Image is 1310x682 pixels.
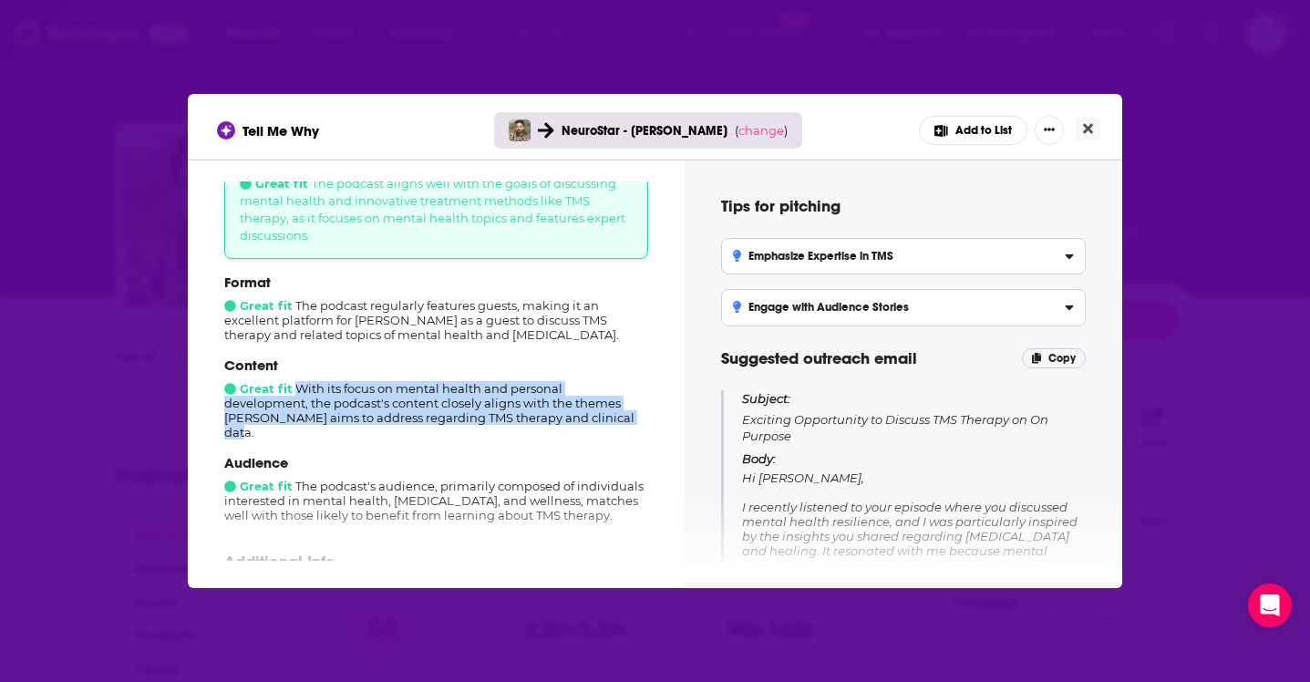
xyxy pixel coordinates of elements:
p: Exciting Opportunity to Discuss TMS Therapy on On Purpose [742,390,1086,444]
span: Great fit [224,298,293,313]
span: Great fit [224,479,293,493]
span: Body: [742,451,776,466]
span: Copy [1048,352,1076,365]
h4: Tips for pitching [721,196,1086,216]
p: Additional Info [224,552,648,572]
span: Great fit [240,176,308,191]
button: Show More Button [1035,116,1064,145]
p: Audience [224,454,648,471]
img: tell me why sparkle [220,124,232,137]
button: Close [1076,118,1100,140]
span: ( ) [735,123,788,138]
div: The podcast's audience, primarily composed of individuals interested in mental health, [MEDICAL_D... [224,454,648,522]
div: Open Intercom Messenger [1248,584,1292,627]
button: Add to List [919,116,1027,145]
span: Suggested outreach email [721,348,917,368]
span: NeuroStar - [PERSON_NAME] [562,123,727,139]
p: Format [224,274,648,291]
img: On Purpose with Jay Shetty [509,119,531,141]
p: Content [224,356,648,374]
span: Subject: [742,390,790,407]
div: The podcast regularly features guests, making it an excellent platform for [PERSON_NAME] as a gue... [224,274,648,342]
span: change [738,123,784,138]
span: Tell Me Why [242,122,319,139]
h3: Emphasize Expertise in TMS [733,250,893,263]
div: With its focus on mental health and personal development, the podcast's content closely aligns wi... [224,356,648,439]
h3: Engage with Audience Stories [733,301,909,314]
span: Great fit [224,381,293,396]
